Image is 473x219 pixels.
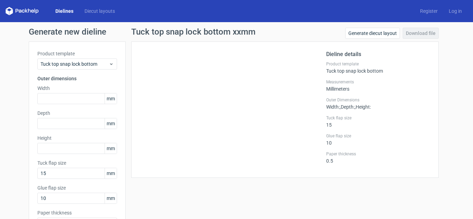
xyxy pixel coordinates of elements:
div: Tuck top snap lock bottom [326,61,430,74]
span: mm [105,93,117,104]
a: Generate diecut layout [345,28,400,39]
span: mm [105,168,117,179]
h1: Tuck top snap lock bottom xxmm [131,28,256,36]
label: Outer Dimensions [326,97,430,103]
h2: Dieline details [326,50,430,58]
label: Measurements [326,79,430,85]
label: Tuck flap size [37,159,117,166]
label: Tuck flap size [326,115,430,121]
label: Width [37,85,117,92]
span: mm [105,193,117,203]
div: 15 [326,115,430,128]
span: mm [105,118,117,129]
label: Height [37,135,117,142]
label: Glue flap size [37,184,117,191]
span: mm [105,143,117,154]
a: Diecut layouts [79,8,121,15]
label: Product template [326,61,430,67]
div: 0.5 [326,151,430,164]
span: Width : [326,104,340,110]
label: Glue flap size [326,133,430,139]
h3: Outer dimensions [37,75,117,82]
a: Log in [443,8,467,15]
div: Millimeters [326,79,430,92]
h1: Generate new dieline [29,28,444,36]
span: , Height : [355,104,371,110]
span: , Depth : [340,104,355,110]
label: Product template [37,50,117,57]
a: Register [414,8,443,15]
span: Tuck top snap lock bottom [41,61,109,67]
div: 10 [326,133,430,146]
a: Dielines [50,8,79,15]
label: Depth [37,110,117,117]
label: Paper thickness [326,151,430,157]
label: Paper thickness [37,209,117,216]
